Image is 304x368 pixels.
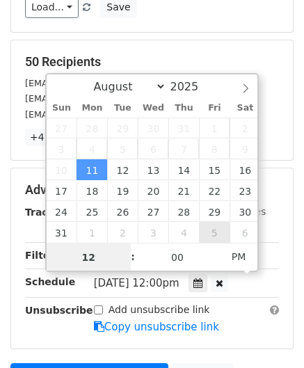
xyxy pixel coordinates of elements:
[138,138,168,159] span: August 6, 2025
[25,109,180,120] small: [EMAIL_ADDRESS][DOMAIN_NAME]
[107,138,138,159] span: August 5, 2025
[168,201,199,222] span: August 28, 2025
[107,180,138,201] span: August 19, 2025
[47,180,77,201] span: August 17, 2025
[199,159,230,180] span: August 15, 2025
[168,180,199,201] span: August 21, 2025
[77,180,107,201] span: August 18, 2025
[199,201,230,222] span: August 29, 2025
[107,222,138,243] span: September 2, 2025
[135,243,220,271] input: Minute
[25,250,61,261] strong: Filters
[47,201,77,222] span: August 24, 2025
[25,207,72,218] strong: Tracking
[25,276,75,287] strong: Schedule
[47,104,77,113] span: Sun
[47,159,77,180] span: August 10, 2025
[109,303,210,317] label: Add unsubscribe link
[199,104,230,113] span: Fri
[138,104,168,113] span: Wed
[168,138,199,159] span: August 7, 2025
[199,222,230,243] span: September 5, 2025
[230,159,260,180] span: August 16, 2025
[77,118,107,138] span: July 28, 2025
[94,321,219,333] a: Copy unsubscribe link
[230,104,260,113] span: Sat
[25,93,180,104] small: [EMAIL_ADDRESS][DOMAIN_NAME]
[138,201,168,222] span: August 27, 2025
[199,180,230,201] span: August 22, 2025
[230,222,260,243] span: September 6, 2025
[138,159,168,180] span: August 13, 2025
[230,138,260,159] span: August 9, 2025
[25,305,93,316] strong: Unsubscribe
[168,159,199,180] span: August 14, 2025
[131,243,135,271] span: :
[47,118,77,138] span: July 27, 2025
[47,222,77,243] span: August 31, 2025
[199,118,230,138] span: August 1, 2025
[77,222,107,243] span: September 1, 2025
[77,138,107,159] span: August 4, 2025
[230,180,260,201] span: August 23, 2025
[138,222,168,243] span: September 3, 2025
[230,201,260,222] span: August 30, 2025
[25,182,279,198] h5: Advanced
[77,201,107,222] span: August 25, 2025
[166,80,216,93] input: Year
[230,118,260,138] span: August 2, 2025
[25,78,180,88] small: [EMAIL_ADDRESS][DOMAIN_NAME]
[107,201,138,222] span: August 26, 2025
[94,277,179,289] span: [DATE] 12:00pm
[138,118,168,138] span: July 30, 2025
[107,104,138,113] span: Tue
[107,118,138,138] span: July 29, 2025
[47,138,77,159] span: August 3, 2025
[107,159,138,180] span: August 12, 2025
[77,104,107,113] span: Mon
[138,180,168,201] span: August 20, 2025
[168,104,199,113] span: Thu
[25,54,279,70] h5: 50 Recipients
[47,243,131,271] input: Hour
[168,222,199,243] span: September 4, 2025
[220,243,258,271] span: Click to toggle
[77,159,107,180] span: August 11, 2025
[199,138,230,159] span: August 8, 2025
[25,129,83,146] a: +47 more
[168,118,199,138] span: July 31, 2025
